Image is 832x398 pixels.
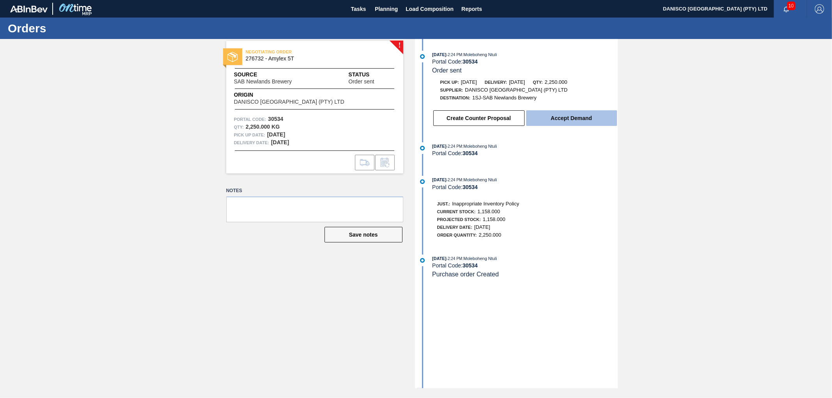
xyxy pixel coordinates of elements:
span: Status [348,71,395,79]
span: Origin [234,91,364,99]
span: Supplier: [440,88,463,92]
span: 1,158.000 [483,216,506,222]
strong: [DATE] [271,139,289,145]
img: atual [420,179,425,184]
span: 1SJ-SAB Newlands Brewery [472,95,537,101]
span: Tasks [350,4,367,14]
strong: 30534 [268,116,283,122]
span: : Moleboheng Ntuli [462,256,497,261]
span: Portal Code: [234,115,266,123]
strong: 2,250.000 KG [246,124,280,130]
span: Pick up: [440,80,459,85]
div: Portal Code: [432,58,617,65]
button: Notifications [774,4,799,14]
span: 1,158.000 [477,209,500,214]
span: : Moleboheng Ntuli [462,144,497,149]
div: Portal Code: [432,150,617,156]
span: Pick up Date: [234,131,265,139]
span: 2,250.000 [545,79,568,85]
div: Go to Load Composition [355,155,374,170]
span: Planning [375,4,398,14]
img: status [227,52,238,62]
span: Reports [461,4,482,14]
span: [DATE] [432,144,446,149]
img: TNhmsLtSVTkK8tSr43FrP2fwEKptu5GPRR3wAAAABJRU5ErkJggg== [10,5,48,12]
label: Notes [226,185,403,196]
span: NEGOTIATING ORDER [246,48,355,56]
span: - 2:24 PM [447,53,463,57]
img: atual [420,54,425,59]
span: Qty : [234,123,244,131]
span: Delivery: [485,80,507,85]
button: Create Counter Proposal [433,110,525,126]
span: Just.: [437,202,451,206]
span: DANISCO [GEOGRAPHIC_DATA] (PTY) LTD [234,99,344,105]
span: - 2:24 PM [447,178,463,182]
span: - 2:24 PM [447,256,463,261]
span: Delivery Date: [437,225,472,230]
span: Current Stock: [437,209,476,214]
span: [DATE] [432,177,446,182]
img: Logout [815,4,824,14]
span: Projected Stock: [437,217,481,222]
span: SAB Newlands Brewery [234,79,292,85]
span: 2,250.000 [479,232,501,238]
span: Order Quantity: [437,233,477,237]
span: [DATE] [461,79,477,85]
strong: [DATE] [267,131,285,138]
button: Save notes [325,227,403,242]
div: Inform order change [375,155,395,170]
div: Portal Code: [432,262,617,269]
img: atual [420,258,425,263]
span: [DATE] [432,52,446,57]
span: 276732 - Amylex 5T [246,56,387,62]
span: 10 [787,2,795,10]
div: Portal Code: [432,184,617,190]
span: Purchase order Created [432,271,499,278]
span: : Moleboheng Ntuli [462,177,497,182]
span: Source [234,71,316,79]
span: DANISCO [GEOGRAPHIC_DATA] (PTY) LTD [465,87,568,93]
span: Inappropriate Inventory Policy [452,201,519,207]
span: Delivery Date: [234,139,269,147]
span: [DATE] [509,79,525,85]
span: Order sent [348,79,374,85]
span: Order sent [432,67,462,74]
h1: Orders [8,24,146,33]
span: [DATE] [432,256,446,261]
strong: 30534 [463,150,478,156]
span: Destination: [440,96,470,100]
span: Qty: [533,80,543,85]
span: - 2:24 PM [447,144,463,149]
span: Load Composition [406,4,454,14]
img: atual [420,146,425,150]
strong: 30534 [463,184,478,190]
button: Accept Demand [526,110,617,126]
strong: 30534 [463,262,478,269]
strong: 30534 [463,58,478,65]
span: : Moleboheng Ntuli [462,52,497,57]
span: [DATE] [474,224,490,230]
